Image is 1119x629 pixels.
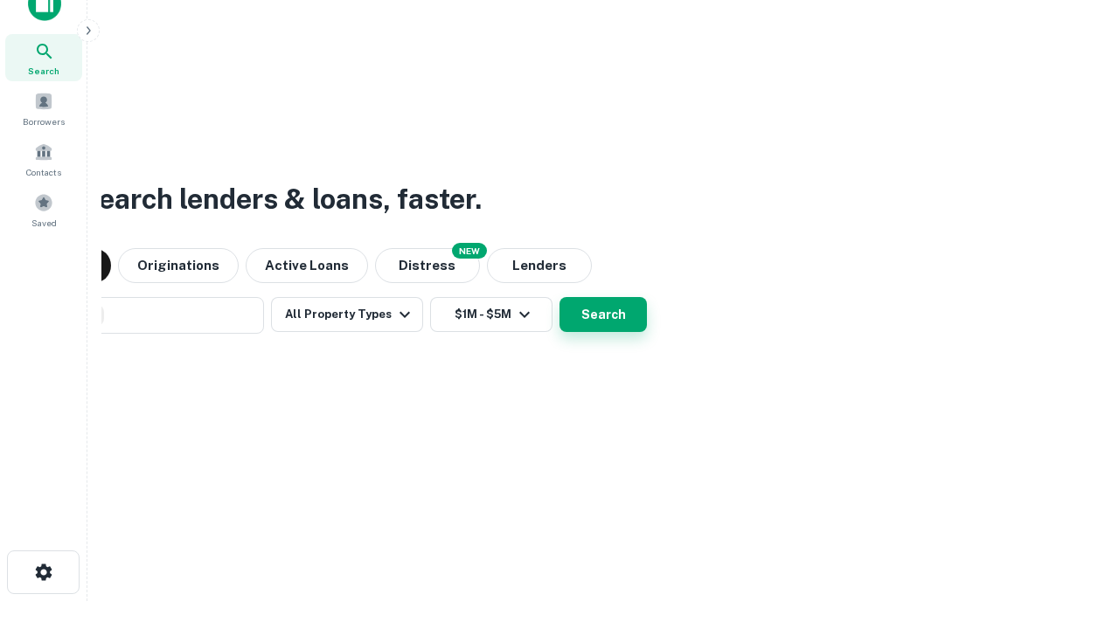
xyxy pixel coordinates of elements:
button: All Property Types [271,297,423,332]
span: Contacts [26,165,61,179]
iframe: Chat Widget [1032,489,1119,573]
span: Search [28,64,59,78]
span: Saved [31,216,57,230]
button: Search [559,297,647,332]
a: Borrowers [5,85,82,132]
button: Active Loans [246,248,368,283]
span: Borrowers [23,114,65,128]
h3: Search lenders & loans, faster. [80,178,482,220]
button: $1M - $5M [430,297,553,332]
button: Search distressed loans with lien and other non-mortgage details. [375,248,480,283]
button: Lenders [487,248,592,283]
a: Contacts [5,135,82,183]
a: Search [5,34,82,81]
div: NEW [452,243,487,259]
button: Originations [118,248,239,283]
a: Saved [5,186,82,233]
